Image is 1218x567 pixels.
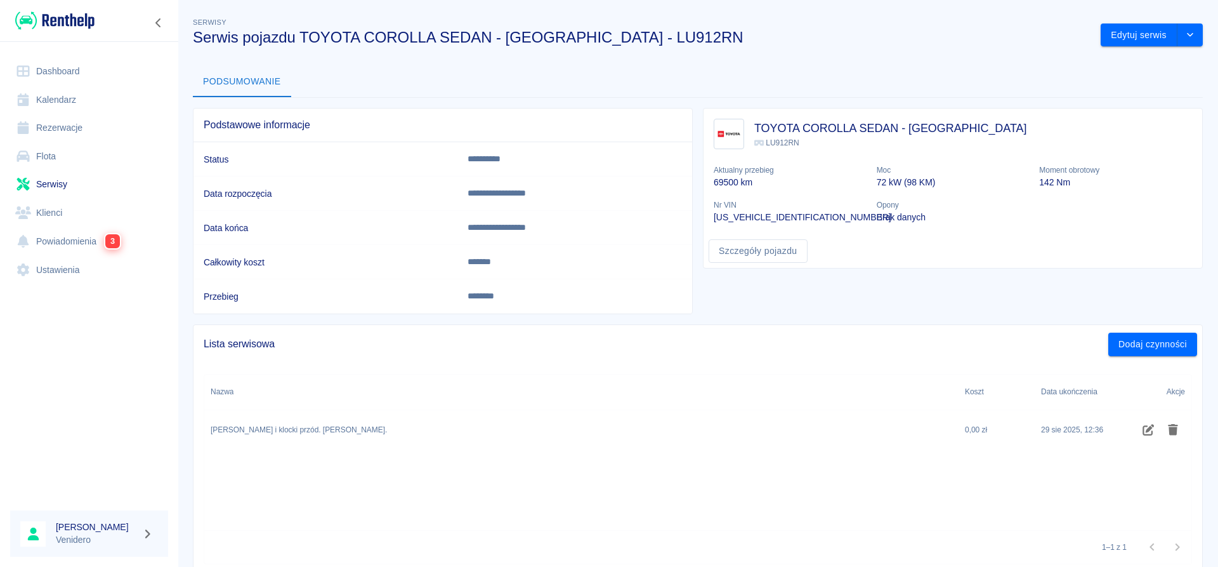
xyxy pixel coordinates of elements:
h6: Przebieg [204,290,447,303]
a: Renthelp logo [10,10,95,31]
span: 3 [105,234,120,248]
span: Podstawowe informacje [204,119,682,131]
div: Koszt [965,374,984,410]
p: LU912RN [754,137,1026,149]
p: 142 Nm [1039,176,1192,189]
a: Kalendarz [10,86,168,114]
span: Serwisy [193,18,226,26]
div: Wymiana tarcze i klocki przód. Szafrańska. [211,424,387,436]
h6: Data rozpoczęcia [204,187,447,200]
img: Renthelp logo [15,10,95,31]
div: Data ukończenia [1041,374,1097,410]
a: Ustawienia [10,256,168,284]
div: Akcje [1117,374,1191,410]
button: Usuń czynność [1161,419,1186,441]
a: Szczegóły pojazdu [709,239,808,263]
p: Moc [877,164,1030,176]
p: Aktualny przebieg [714,164,867,176]
p: Opony [877,199,1030,211]
button: Edytuj serwis [1101,23,1177,47]
p: Venidero [56,533,137,547]
h3: Serwis pojazdu TOYOTA COROLLA SEDAN - [GEOGRAPHIC_DATA] - LU912RN [193,29,1090,46]
span: Lista serwisowa [204,338,1108,350]
a: Powiadomienia3 [10,227,168,256]
p: [US_VEHICLE_IDENTIFICATION_NUMBER] [714,211,867,224]
h6: Całkowity koszt [204,256,447,269]
button: Edytuj czynność [1136,419,1161,441]
button: Zwiń nawigację [149,15,168,31]
h3: TOYOTA COROLLA SEDAN - [GEOGRAPHIC_DATA] [754,119,1026,137]
p: 1–1 z 1 [1102,542,1127,553]
div: Data ukończenia [1035,374,1117,410]
h6: Status [204,153,447,166]
div: 0,00 zł [959,410,1035,451]
a: Dashboard [10,57,168,86]
p: 69500 km [714,176,867,189]
button: drop-down [1177,23,1203,47]
h6: [PERSON_NAME] [56,521,137,533]
a: Klienci [10,199,168,227]
div: Koszt [959,374,1035,410]
a: Serwisy [10,170,168,199]
div: 29 sie 2025, 12:36 [1041,424,1103,436]
a: Rezerwacje [10,114,168,142]
div: Akcje [1167,374,1185,410]
button: Podsumowanie [193,67,291,97]
p: Moment obrotowy [1039,164,1192,176]
p: Brak danych [877,211,1030,224]
p: Nr VIN [714,199,867,211]
h6: Data końca [204,222,447,234]
div: Nazwa [204,374,959,410]
div: Nazwa [211,374,233,410]
button: Dodaj czynności [1108,333,1197,356]
img: Image [717,122,741,146]
p: 72 kW (98 KM) [877,176,1030,189]
a: Flota [10,142,168,171]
